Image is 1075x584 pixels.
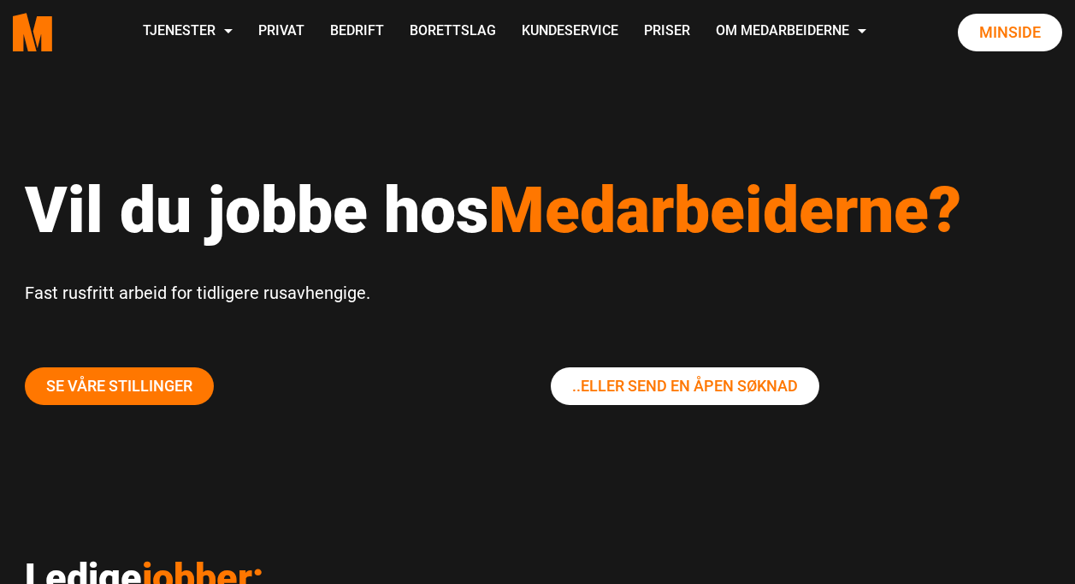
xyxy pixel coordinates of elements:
a: Minside [958,14,1062,51]
a: Privat [245,2,317,63]
a: ..eller send En Åpen søknad [551,367,819,405]
a: Borettslag [397,2,509,63]
a: Se våre stillinger [25,367,214,405]
a: Bedrift [317,2,397,63]
a: Priser [631,2,703,63]
p: Fast rusfritt arbeid for tidligere rusavhengige. [25,278,1051,307]
span: Medarbeiderne? [488,172,961,247]
a: Om Medarbeiderne [703,2,879,63]
a: Tjenester [130,2,245,63]
a: Kundeservice [509,2,631,63]
h1: Vil du jobbe hos [25,171,1051,248]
